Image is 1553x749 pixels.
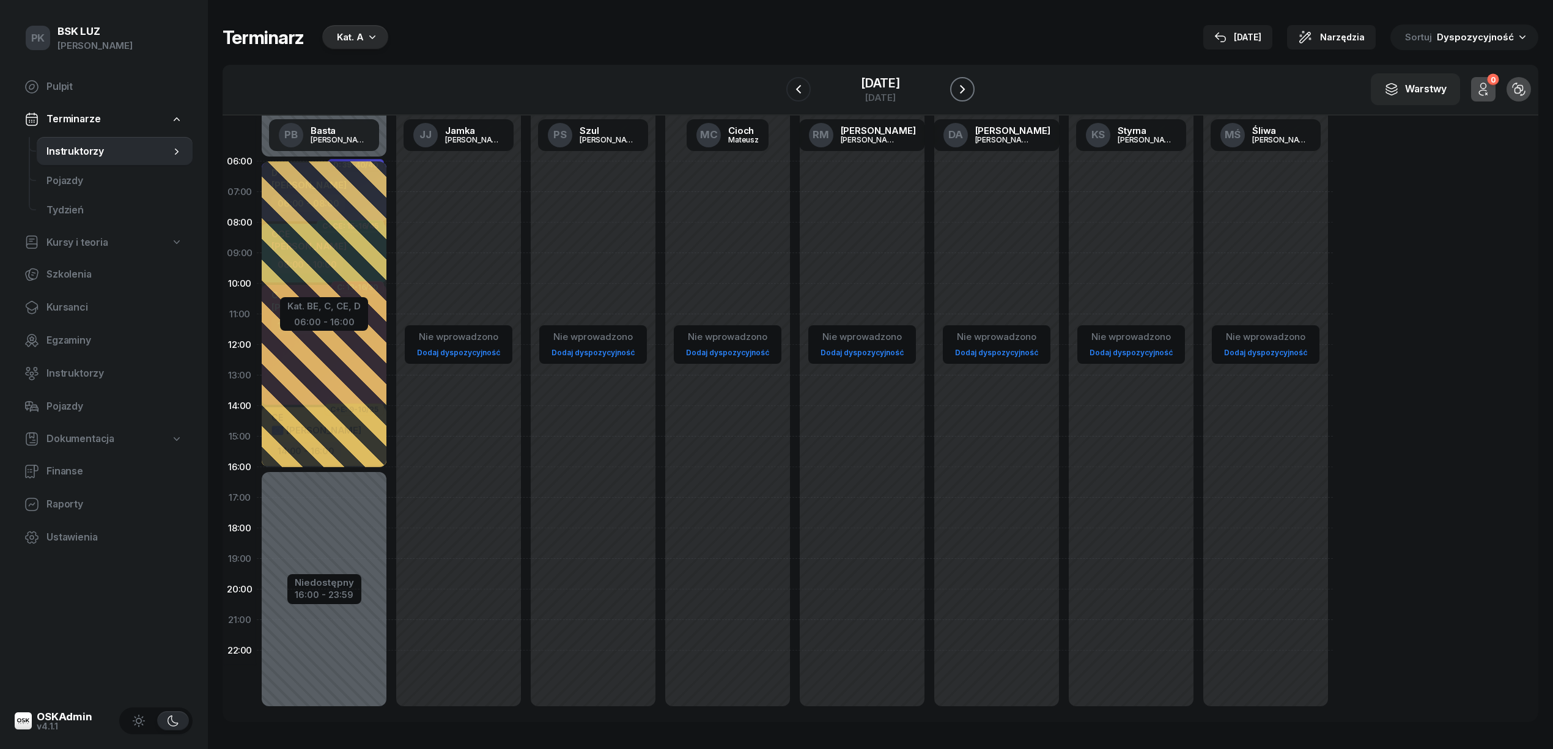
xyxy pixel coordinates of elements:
[46,173,183,189] span: Pojazdy
[223,26,304,48] h1: Terminarz
[841,136,899,144] div: [PERSON_NAME]
[15,523,193,552] a: Ustawienia
[728,126,759,135] div: Cioch
[1085,345,1178,360] a: Dodaj dyspozycyjność
[15,392,193,421] a: Pojazdy
[861,93,900,102] div: [DATE]
[15,72,193,101] a: Pulpit
[37,712,92,722] div: OSKAdmin
[580,136,638,144] div: [PERSON_NAME]
[580,126,638,135] div: Szul
[950,327,1043,363] button: Nie wprowadzonoDodaj dyspozycyjność
[295,578,354,587] div: Niedostępny
[46,267,183,282] span: Szkolenia
[31,33,45,43] span: PK
[1085,329,1178,345] div: Nie wprowadzono
[861,77,900,89] div: [DATE]
[37,722,92,731] div: v4.1.1
[37,137,193,166] a: Instruktorzy
[1085,327,1178,363] button: Nie wprowadzonoDodaj dyspozycyjność
[223,513,257,544] div: 18:00
[46,366,183,382] span: Instruktorzy
[700,130,718,140] span: MC
[46,144,171,160] span: Instruktorzy
[337,30,364,45] div: Kat. A
[295,575,354,602] button: Niedostępny16:00 - 23:59
[284,130,298,140] span: PB
[15,712,32,729] img: logo-xs@2x.png
[287,314,361,327] div: 06:00 - 16:00
[404,119,514,151] a: JJJamka[PERSON_NAME]
[1118,136,1176,144] div: [PERSON_NAME]
[46,79,183,95] span: Pulpit
[975,126,1050,135] div: [PERSON_NAME]
[57,38,133,54] div: [PERSON_NAME]
[223,207,257,238] div: 08:00
[223,177,257,207] div: 07:00
[813,130,829,140] span: RM
[553,130,567,140] span: PS
[1118,126,1176,135] div: Styrna
[223,421,257,452] div: 15:00
[223,391,257,421] div: 14:00
[1219,329,1312,345] div: Nie wprowadzono
[1405,29,1434,45] span: Sortuj
[37,166,193,196] a: Pojazdy
[1384,81,1447,97] div: Warstwy
[1371,73,1460,105] button: Warstwy
[1211,119,1321,151] a: MŚŚliwa[PERSON_NAME]
[287,298,361,314] div: Kat. BE, C, CE, D
[816,329,909,345] div: Nie wprowadzono
[547,345,640,360] a: Dodaj dyspozycyjność
[319,25,388,50] button: Kat. A
[223,238,257,268] div: 09:00
[46,431,114,447] span: Dokumentacja
[15,457,193,486] a: Finanse
[950,345,1043,360] a: Dodaj dyspozycyjność
[15,490,193,519] a: Raporty
[948,130,963,140] span: DA
[287,298,361,327] button: Kat. BE, C, CE, D06:00 - 16:00
[412,345,505,360] a: Dodaj dyspozycyjność
[15,293,193,322] a: Kursanci
[412,327,505,363] button: Nie wprowadzonoDodaj dyspozycyjność
[799,119,926,151] a: RM[PERSON_NAME][PERSON_NAME]
[223,635,257,666] div: 22:00
[975,136,1034,144] div: [PERSON_NAME]
[15,326,193,355] a: Egzaminy
[46,529,183,545] span: Ustawienia
[1252,126,1311,135] div: Śliwa
[1219,327,1312,363] button: Nie wprowadzonoDodaj dyspozycyjność
[445,136,504,144] div: [PERSON_NAME]
[1487,74,1499,86] div: 0
[816,327,909,363] button: Nie wprowadzonoDodaj dyspozycyjność
[1320,30,1365,45] span: Narzędzia
[46,111,100,127] span: Terminarze
[950,329,1043,345] div: Nie wprowadzono
[419,130,432,140] span: JJ
[547,327,640,363] button: Nie wprowadzonoDodaj dyspozycyjność
[1390,24,1538,50] button: Sortuj Dyspozycyjność
[295,587,354,600] div: 16:00 - 23:59
[15,105,193,133] a: Terminarze
[687,119,769,151] a: MCCiochMateusz
[223,574,257,605] div: 20:00
[223,330,257,360] div: 12:00
[46,235,108,251] span: Kursy i teoria
[934,119,1060,151] a: DA[PERSON_NAME][PERSON_NAME]
[46,300,183,315] span: Kursanci
[1471,77,1496,101] button: 0
[223,146,257,177] div: 06:00
[1287,25,1376,50] button: Narzędzia
[816,345,909,360] a: Dodaj dyspozycyjność
[223,452,257,482] div: 16:00
[15,260,193,289] a: Szkolenia
[547,329,640,345] div: Nie wprowadzono
[412,329,505,345] div: Nie wprowadzono
[15,229,193,257] a: Kursy i teoria
[728,136,759,144] div: Mateusz
[1219,345,1312,360] a: Dodaj dyspozycyjność
[681,345,774,360] a: Dodaj dyspozycyjność
[1203,25,1272,50] button: [DATE]
[1437,31,1514,43] span: Dyspozycyjność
